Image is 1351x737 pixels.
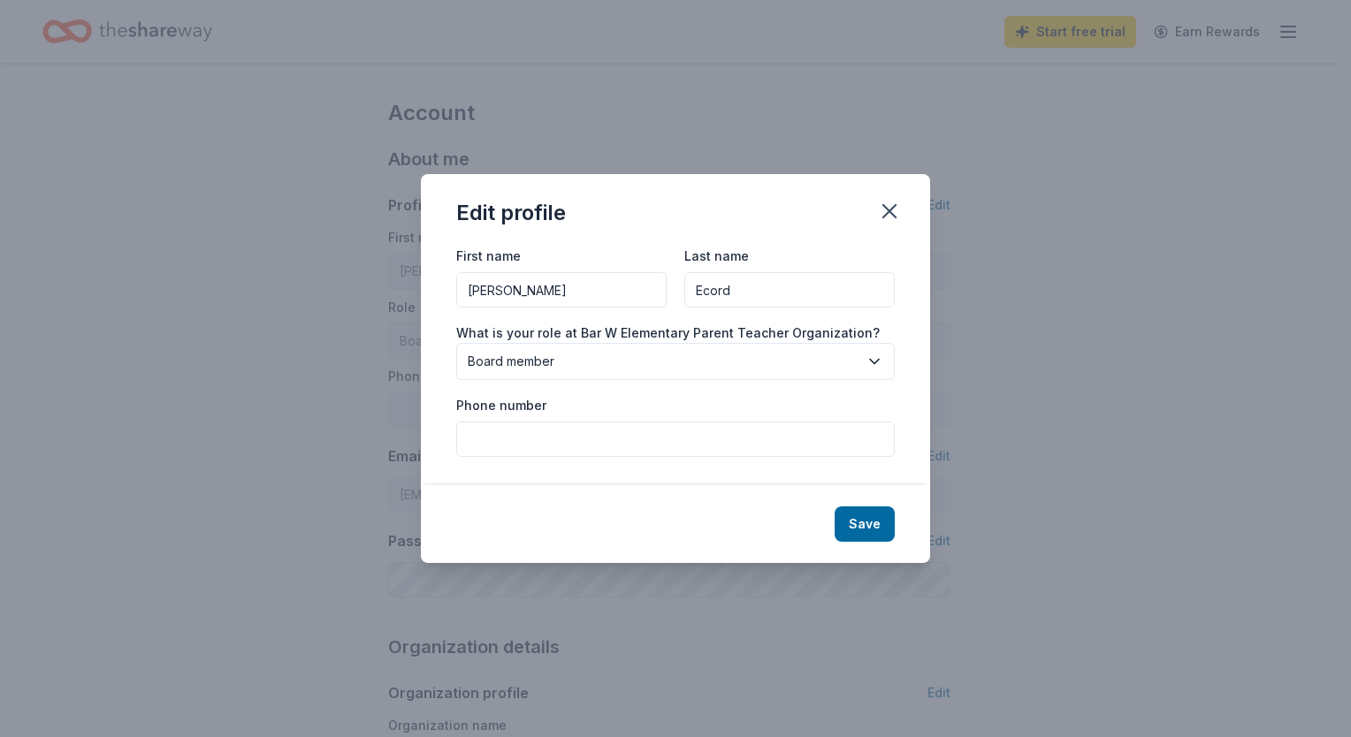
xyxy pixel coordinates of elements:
button: Save [835,506,895,542]
span: Board member [468,351,859,372]
label: First name [456,247,521,265]
label: Last name [684,247,749,265]
label: What is your role at Bar W Elementary Parent Teacher Organization? [456,324,880,342]
div: Edit profile [456,199,566,227]
label: Phone number [456,397,546,414]
button: Board member [456,343,895,380]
